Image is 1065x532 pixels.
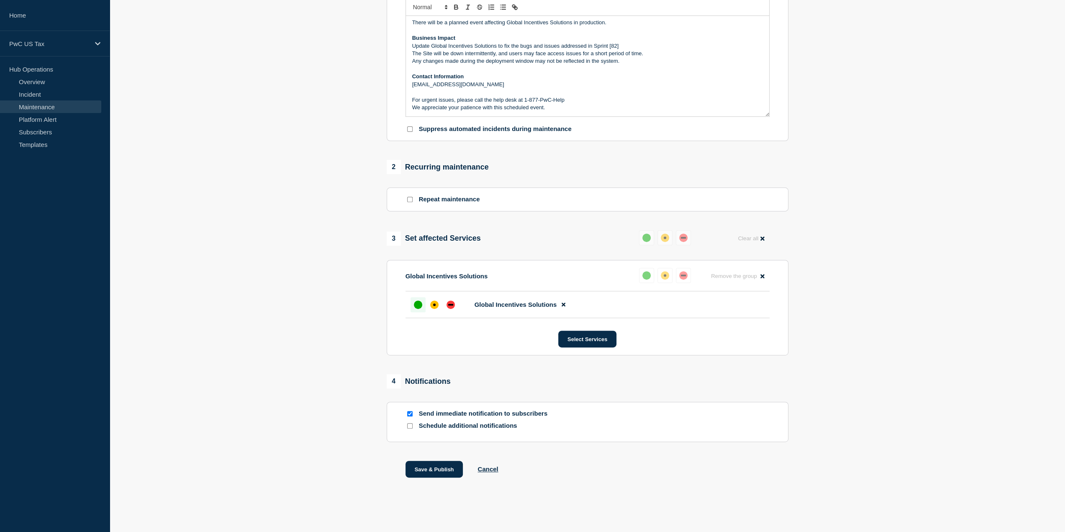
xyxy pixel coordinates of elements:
button: up [639,230,654,245]
span: Font size [409,2,450,12]
button: Toggle bulleted list [497,2,509,12]
button: up [639,268,654,283]
p: Repeat maintenance [419,195,480,203]
div: Set affected Services [387,231,481,246]
div: Recurring maintenance [387,160,489,174]
button: down [676,268,691,283]
button: Clear all [733,230,769,247]
span: Remove the group [711,273,757,279]
button: affected [657,268,672,283]
button: Toggle ordered list [485,2,497,12]
p: For urgent issues, please call the help desk at 1-877-PwC-Help [412,96,763,104]
button: Select Services [558,331,616,347]
p: Schedule additional notifications [419,422,553,430]
div: affected [430,301,439,309]
span: 2 [387,160,401,174]
span: 3 [387,231,401,246]
div: down [679,234,688,242]
p: We appreciate your patience with this scheduled event. [412,104,763,111]
span: Global Incentives Solutions [475,301,557,308]
button: Toggle italic text [462,2,474,12]
button: Save & Publish [405,461,463,478]
p: There will be a planned event affecting Global Incentives Solutions in production. [412,19,763,26]
p: PwC US Tax [9,40,90,47]
button: Remove the group [706,268,770,284]
div: affected [661,234,669,242]
p: Any changes made during the deployment window may not be reflected in the system. [412,57,763,65]
button: Toggle strikethrough text [474,2,485,12]
p: Update Global Incentives Solutions to fix the bugs and issues addressed in Sprint [82] [412,42,763,50]
div: up [642,271,651,280]
input: Schedule additional notifications [407,423,413,429]
p: [EMAIL_ADDRESS][DOMAIN_NAME] [412,81,763,88]
p: Suppress automated incidents during maintenance [419,125,572,133]
strong: Contact Information [412,73,464,80]
input: Send immediate notification to subscribers [407,411,413,416]
button: Toggle bold text [450,2,462,12]
div: Message [406,16,769,116]
div: up [414,301,422,309]
button: Toggle link [509,2,521,12]
p: Send immediate notification to subscribers [419,410,553,418]
input: Suppress automated incidents during maintenance [407,126,413,132]
button: Cancel [477,465,498,473]
p: The Site will be down intermittently, and users may face access issues for a short period of time. [412,50,763,57]
div: affected [661,271,669,280]
button: down [676,230,691,245]
div: Notifications [387,374,451,388]
div: down [447,301,455,309]
div: up [642,234,651,242]
div: down [679,271,688,280]
span: 4 [387,374,401,388]
button: affected [657,230,672,245]
p: Global Incentives Solutions [405,272,488,280]
input: Repeat maintenance [407,197,413,202]
strong: Business Impact [412,35,455,41]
